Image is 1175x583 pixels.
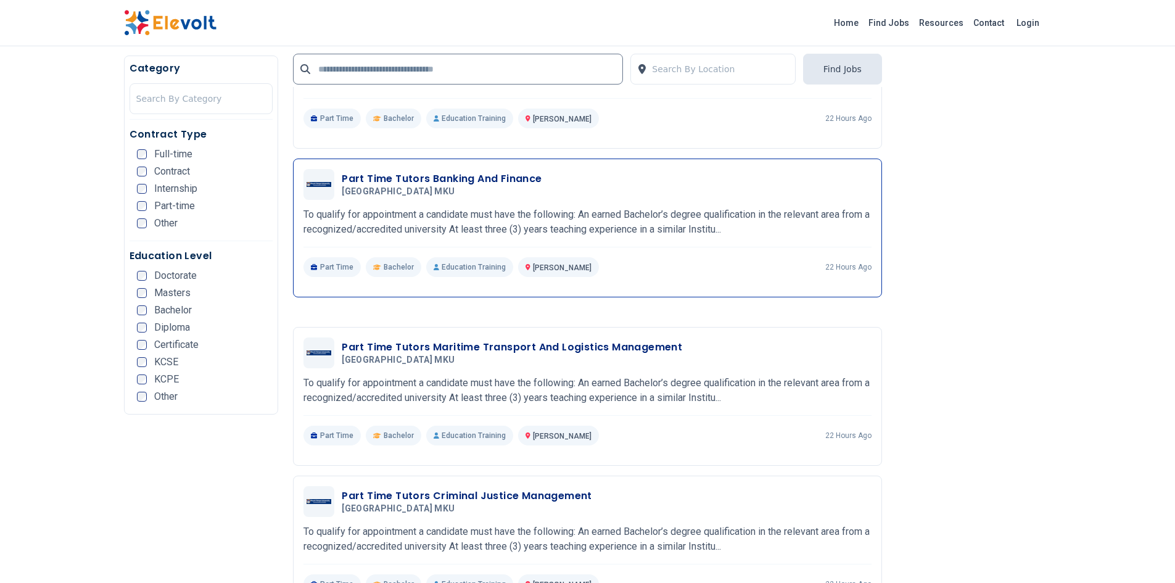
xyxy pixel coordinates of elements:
[307,350,331,355] img: Mount Kenya University MKU
[303,257,361,277] p: Part Time
[303,426,361,445] p: Part Time
[137,374,147,384] input: KCPE
[137,357,147,367] input: KCSE
[154,149,192,159] span: Full-time
[130,249,273,263] h5: Education Level
[154,323,190,333] span: Diploma
[342,355,455,366] span: [GEOGRAPHIC_DATA] MKU
[426,109,513,128] p: Education Training
[533,263,592,272] span: [PERSON_NAME]
[154,340,199,350] span: Certificate
[137,392,147,402] input: Other
[533,115,592,123] span: [PERSON_NAME]
[825,431,872,440] p: 22 hours ago
[307,499,331,504] img: Mount Kenya University MKU
[137,288,147,298] input: Masters
[803,54,882,85] button: Find Jobs
[137,305,147,315] input: Bachelor
[137,201,147,211] input: Part-time
[864,13,914,33] a: Find Jobs
[342,186,455,197] span: [GEOGRAPHIC_DATA] MKU
[384,431,414,440] span: Bachelor
[154,305,192,315] span: Bachelor
[137,149,147,159] input: Full-time
[303,109,361,128] p: Part Time
[914,13,968,33] a: Resources
[124,10,216,36] img: Elevolt
[137,167,147,176] input: Contract
[303,524,872,554] p: To qualify for appointment a candidate must have the following: An earned Bachelor’s degree quali...
[137,271,147,281] input: Doctorate
[154,201,195,211] span: Part-time
[384,114,414,123] span: Bachelor
[303,376,872,405] p: To qualify for appointment a candidate must have the following: An earned Bachelor’s degree quali...
[130,61,273,76] h5: Category
[137,340,147,350] input: Certificate
[154,374,179,384] span: KCPE
[342,340,682,355] h3: Part Time Tutors Maritime Transport And Logistics Management
[1113,524,1175,583] iframe: Chat Widget
[342,172,542,186] h3: Part Time Tutors Banking And Finance
[1009,10,1047,35] a: Login
[825,114,872,123] p: 22 hours ago
[137,184,147,194] input: Internship
[303,337,872,445] a: Mount Kenya University MKUPart Time Tutors Maritime Transport And Logistics Management[GEOGRAPHIC...
[342,489,592,503] h3: Part Time Tutors Criminal Justice Management
[154,288,191,298] span: Masters
[154,184,197,194] span: Internship
[342,503,455,515] span: [GEOGRAPHIC_DATA] MKU
[154,357,178,367] span: KCSE
[137,323,147,333] input: Diploma
[137,218,147,228] input: Other
[303,169,872,277] a: Mount Kenya University MKUPart Time Tutors Banking And Finance[GEOGRAPHIC_DATA] MKUTo qualify for...
[130,127,273,142] h5: Contract Type
[307,182,331,187] img: Mount Kenya University MKU
[154,167,190,176] span: Contract
[384,262,414,272] span: Bachelor
[426,426,513,445] p: Education Training
[829,13,864,33] a: Home
[825,262,872,272] p: 22 hours ago
[897,56,1052,426] iframe: Advertisement
[303,207,872,237] p: To qualify for appointment a candidate must have the following: An earned Bachelor’s degree quali...
[154,392,178,402] span: Other
[154,218,178,228] span: Other
[968,13,1009,33] a: Contact
[533,432,592,440] span: [PERSON_NAME]
[426,257,513,277] p: Education Training
[154,271,197,281] span: Doctorate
